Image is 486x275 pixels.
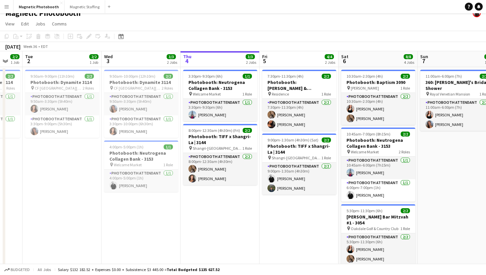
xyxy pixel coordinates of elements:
span: Welcome Market [193,92,221,97]
app-card-role: Photobooth Attendant2/27:30pm-11:30pm (4h)[PERSON_NAME][PERSON_NAME] [262,99,336,131]
app-card-role: Photobooth Attendant2/28:00pm-12:30am (4h30m)[PERSON_NAME][PERSON_NAME] [183,153,257,185]
app-card-role: Photobooth Attendant1/16:00pm-7:00pm (1h)[PERSON_NAME] [341,179,415,202]
span: 1 Role [321,92,331,97]
div: [DATE] [5,43,20,50]
span: 2 Roles [162,86,173,91]
span: 4 [182,57,191,65]
span: 2 Roles [4,86,15,91]
span: Sun [420,54,428,59]
h3: Photobooth: Dynamite 3114 [25,79,99,85]
a: Comms [49,20,69,28]
span: 6 [340,57,348,65]
span: CF [GEOGRAPHIC_DATA][PERSON_NAME] [114,86,162,91]
span: Budgeted [11,267,30,272]
span: Jobs [35,21,45,27]
div: 7:30pm-11:30pm (4h)2/2Photobooth: [PERSON_NAME] & [PERSON_NAME] Wedding - 3171 Residence1 RolePho... [262,70,336,131]
span: 2/2 [10,54,20,59]
h3: [PERSON_NAME] Bar Mitzvah #1 - 3054 [341,214,415,226]
div: Salary $132 182.52 + Expenses $0.00 + Subsistence $3 445.00 = [58,267,220,272]
h3: Photobooth: Dynamite 3114 [104,79,178,85]
h3: Photobooth: Baptism 3090 [341,79,415,85]
div: 2 Jobs [167,60,177,65]
span: Shangri-[GEOGRAPHIC_DATA] [193,146,242,151]
span: 2 Roles [83,86,94,91]
span: 1 Role [400,86,410,91]
app-job-card: 10:45am-7:00pm (8h15m)2/2Photobooth: Neutrogena Collagen Bank - 3153 Welcome Market2 RolesPhotobo... [341,128,415,202]
span: 3/3 [167,54,176,59]
span: 3/3 [246,54,255,59]
h3: Photobooth: TIFF x Shangri-La | 3144 [262,143,336,155]
span: Royal Venetian Mansion [430,92,470,97]
app-card-role: Photobooth Attendant2/29:00pm-1:30am (4h30m)[PERSON_NAME][PERSON_NAME] [262,163,336,195]
span: Total Budgeted $135 627.52 [167,267,220,272]
span: 2/2 [401,132,410,137]
h3: Photobooth: Neutrogena Collagen Bank - 3153 [341,137,415,149]
div: 3:30pm-9:30pm (6h)1/1Photobooth: Neutrogena Collagen Bank - 3153 Welcome Market1 RolePhotobooth A... [183,70,257,121]
a: Edit [19,20,31,28]
span: Comms [52,21,67,27]
span: 7 [419,57,428,65]
span: Sat [341,54,348,59]
span: View [5,21,15,27]
app-job-card: 8:00pm-12:30am (4h30m) (Fri)2/2Photobooth: TIFF x Shangri-La | 3144 Shangri-[GEOGRAPHIC_DATA]1 Ro... [183,124,257,185]
span: 11:00am-6:00pm (7h) [425,74,462,79]
div: 1 Job [11,60,19,65]
span: 4:00pm-5:00pm (1h) [109,144,143,149]
span: 5:30pm-11:30pm (6h) [346,208,383,213]
app-card-role: Photobooth Attendant1/110:45am-6:00pm (7h15m)[PERSON_NAME] [341,157,415,179]
app-card-role: Photobooth Attendant1/19:50am-3:30pm (5h40m)[PERSON_NAME] [104,93,178,115]
span: 2/2 [243,128,252,133]
span: 2/2 [322,74,331,79]
span: 9:50am-10:00pm (12h10m) [109,74,155,79]
span: 5 [261,57,267,65]
app-job-card: 4:00pm-5:00pm (1h)1/1Photobooth: Neutrogena Collagen Bank - 3153 Welcome Market1 RolePhotobooth A... [104,140,178,192]
h3: Photobooth: Neutrogena Collagen Bank - 3153 [183,79,257,91]
span: Week 36 [22,44,38,49]
app-job-card: 10:30am-2:30pm (4h)2/2Photobooth: Baptism 3090 [PERSON_NAME]1 RolePhotobooth Attendant2/210:30am-... [341,70,415,125]
app-card-role: Photobooth Attendant1/14:00pm-5:00pm (1h)[PERSON_NAME] [104,170,178,192]
span: 2/2 [89,54,99,59]
app-card-role: Photobooth Attendant2/210:30am-2:30pm (4h)[PERSON_NAME][PERSON_NAME] [341,93,415,125]
app-job-card: 9:50am-10:00pm (12h10m)2/2Photobooth: Dynamite 3114 CF [GEOGRAPHIC_DATA][PERSON_NAME]2 RolesPhoto... [104,70,178,138]
span: 9:00pm-1:30am (4h30m) (Sat) [267,137,318,142]
a: Jobs [33,20,48,28]
span: 4/4 [325,54,334,59]
app-job-card: 5:30pm-11:30pm (6h)2/2[PERSON_NAME] Bar Mitzvah #1 - 3054 Oakdale Golf & Country Club1 RolePhotob... [341,204,415,265]
span: 10:30am-2:30pm (4h) [346,74,383,79]
span: 7:30pm-11:30pm (4h) [267,74,304,79]
span: Welcome Market [351,149,379,154]
span: 1 Role [400,226,410,231]
span: 2 [24,57,33,65]
span: Oakdale Golf & Country Club [351,226,398,231]
h1: Magnetic Photobooth [5,8,81,18]
span: Welcome Market [114,162,142,167]
button: Magnetic Staffing [64,0,105,13]
span: 2/2 [85,74,94,79]
span: 8/8 [404,54,413,59]
app-user-avatar: Maria Lopes [473,9,481,17]
app-card-role: Photobooth Attendant1/13:30pm-10:00pm (6h30m)[PERSON_NAME] [104,115,178,138]
span: [PERSON_NAME] [351,86,379,91]
app-job-card: 9:00pm-1:30am (4h30m) (Sat)2/2Photobooth: TIFF x Shangri-La | 3144 Shangri-[GEOGRAPHIC_DATA]1 Rol... [262,134,336,195]
span: 2/2 [401,208,410,213]
app-job-card: 9:50am-9:00pm (11h10m)2/2Photobooth: Dynamite 3114 CF [GEOGRAPHIC_DATA][PERSON_NAME]2 RolesPhotob... [25,70,99,138]
span: 1/1 [243,74,252,79]
div: EDT [41,44,48,49]
span: CF [GEOGRAPHIC_DATA][PERSON_NAME] [35,86,83,91]
h3: Photobooth: [PERSON_NAME] & [PERSON_NAME] Wedding - 3171 [262,79,336,91]
div: 1 Job [90,60,98,65]
span: 10:45am-7:00pm (8h15m) [346,132,390,137]
span: Residence [272,92,289,97]
span: Tue [25,54,33,59]
span: 8:00pm-12:30am (4h30m) (Fri) [188,128,240,133]
app-card-role: Photobooth Attendant2/25:30pm-11:30pm (6h)[PERSON_NAME][PERSON_NAME] [341,233,415,265]
button: Budgeted [3,266,31,273]
app-card-role: Photobooth Attendant1/13:30pm-9:00pm (5h30m)[PERSON_NAME] [25,115,99,138]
